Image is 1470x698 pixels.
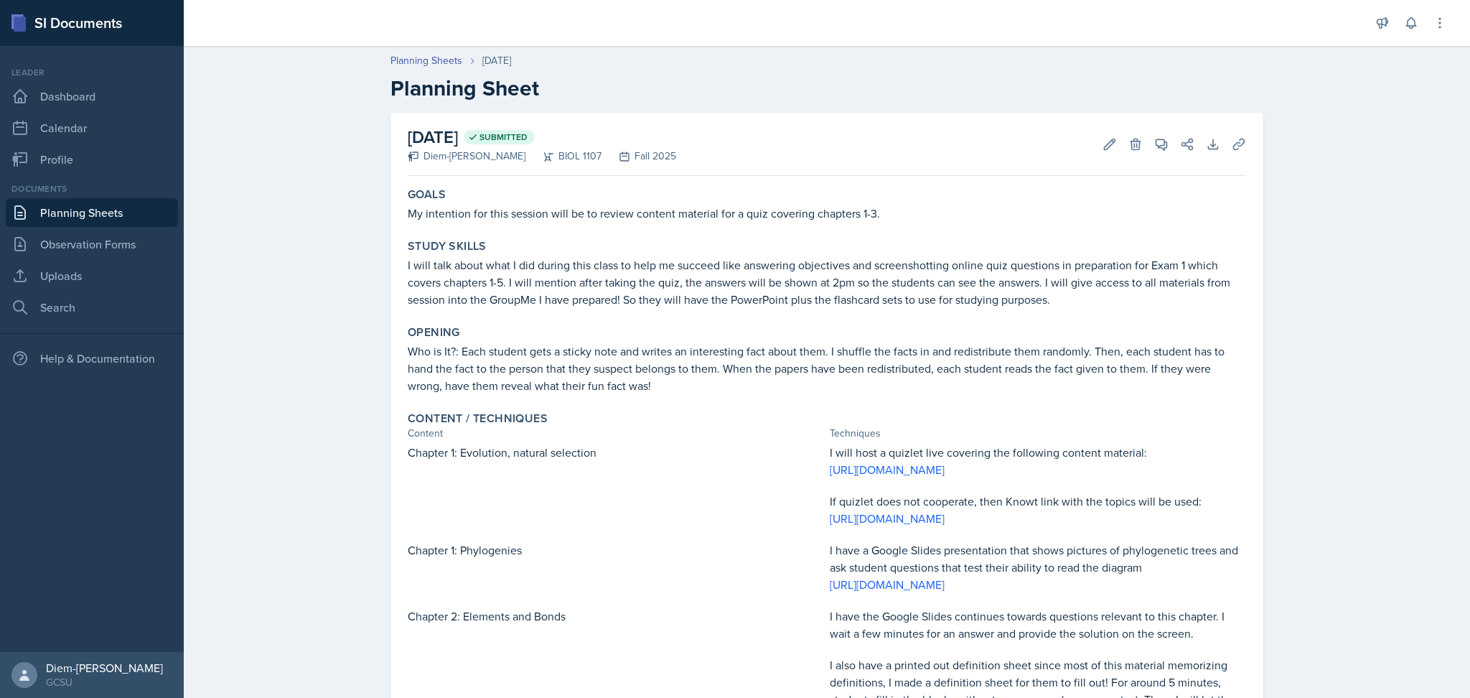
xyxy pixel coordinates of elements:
[408,411,548,426] label: Content / Techniques
[46,675,163,689] div: GCSU
[6,182,178,195] div: Documents
[408,149,525,164] div: Diem-[PERSON_NAME]
[479,131,528,143] span: Submitted
[6,344,178,373] div: Help & Documentation
[408,608,824,625] p: Chapter 2: Elements and Bonds
[408,426,824,441] div: Content
[6,230,178,259] a: Observation Forms
[46,661,163,675] div: Diem-[PERSON_NAME]
[408,325,460,340] label: Opening
[408,239,487,253] label: Study Skills
[830,426,1246,441] div: Techniques
[830,577,945,592] a: [URL][DOMAIN_NAME]
[482,53,511,68] div: [DATE]
[390,53,462,68] a: Planning Sheets
[408,256,1246,308] p: I will talk about what I did during this class to help me succeed like answering objectives and s...
[408,343,1246,394] p: Who is It?: Each student gets a sticky note and writes an interesting fact about them. I shuffle ...
[6,198,178,227] a: Planning Sheets
[6,113,178,142] a: Calendar
[830,608,1246,642] p: I have the Google Slides continues towards questions relevant to this chapter. I wait a few minut...
[6,66,178,79] div: Leader
[830,462,945,478] a: [URL][DOMAIN_NAME]
[408,124,676,150] h2: [DATE]
[525,149,601,164] div: BIOL 1107
[601,149,676,164] div: Fall 2025
[830,444,1246,461] p: I will host a quizlet live covering the following content material:
[830,541,1246,576] p: I have a Google Slides presentation that shows pictures of phylogenetic trees and ask student que...
[830,493,1246,510] p: If quizlet does not cooperate, then Knowt link with the topics will be used:
[6,261,178,290] a: Uploads
[390,75,1263,101] h2: Planning Sheet
[408,444,824,461] p: Chapter 1: Evolution, natural selection
[6,82,178,111] a: Dashboard
[6,293,178,322] a: Search
[408,541,824,559] p: Chapter 1: Phylogenies
[6,145,178,174] a: Profile
[408,187,446,202] label: Goals
[408,205,1246,222] p: My intention for this session will be to review content material for a quiz covering chapters 1-3.
[830,511,945,526] a: [URL][DOMAIN_NAME]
